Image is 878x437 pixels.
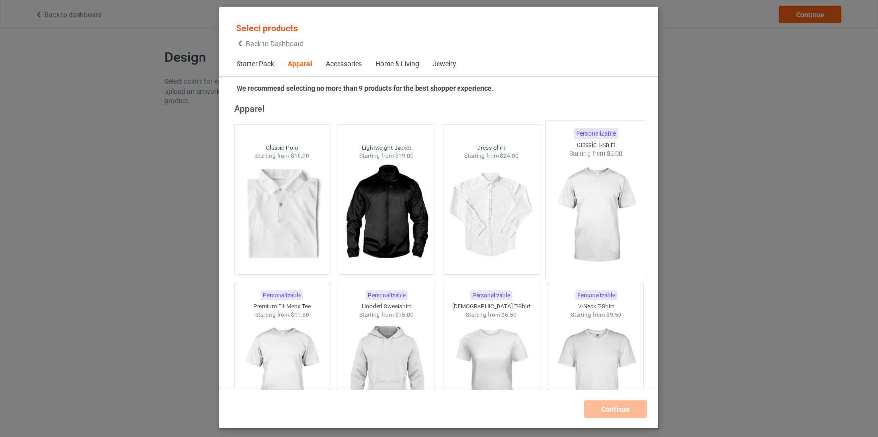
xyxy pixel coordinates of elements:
img: regular.jpg [343,318,430,428]
div: Starting from [339,311,434,319]
img: regular.jpg [239,318,326,428]
div: Personalizable [470,290,512,300]
img: regular.jpg [448,318,535,428]
span: $19.00 [395,152,414,159]
div: Lightweight Jacket [339,144,434,152]
span: Select products [236,23,298,33]
div: Classic Polo [235,144,330,152]
div: Personalizable [574,128,618,139]
span: $24.00 [500,152,519,159]
span: Back to Dashboard [246,40,304,48]
img: regular.jpg [550,158,642,273]
div: Starting from [235,311,330,319]
span: $11.50 [291,311,309,318]
span: $9.50 [606,311,621,318]
div: Apparel [234,103,648,114]
div: V-Neck T-Shirt [548,302,643,311]
div: Classic T-Shirt [546,141,646,149]
span: $6.00 [607,150,623,157]
div: Hooded Sweatshirt [339,302,434,311]
div: Home & Living [376,60,419,69]
div: Personalizable [261,290,303,300]
img: regular.jpg [448,160,535,269]
div: Personalizable [366,290,408,300]
div: Starting from [444,311,539,319]
div: Accessories [326,60,362,69]
div: Starting from [235,152,330,160]
img: regular.jpg [343,160,430,269]
span: $6.50 [501,311,517,318]
div: Dress Shirt [444,144,539,152]
div: Starting from [546,149,646,158]
img: regular.jpg [239,160,326,269]
div: Starting from [444,152,539,160]
div: Apparel [288,60,312,69]
span: $10.00 [291,152,309,159]
div: Premium Fit Mens Tee [235,302,330,311]
div: Starting from [548,311,643,319]
strong: We recommend selecting no more than 9 products for the best shopper experience. [237,84,494,92]
div: [DEMOGRAPHIC_DATA] T-Shirt [444,302,539,311]
div: Starting from [339,152,434,160]
span: $15.00 [395,311,414,318]
span: Starter Pack [230,53,281,76]
div: Jewelry [433,60,456,69]
div: Personalizable [575,290,617,300]
img: regular.jpg [552,318,639,428]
